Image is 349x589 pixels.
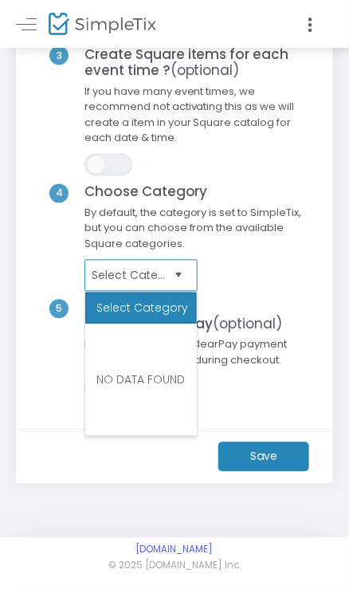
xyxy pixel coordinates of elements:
span: 4 [49,184,69,203]
h4: Create Square items for each event time ? [76,46,318,79]
span: 3 [49,46,69,65]
div: Select Category [85,293,197,324]
span: © 2025 [DOMAIN_NAME] Inc. [108,560,241,574]
button: Select [168,259,190,293]
span: 5 [49,300,69,319]
m-button: Save [218,442,309,472]
h4: Choose Category [76,184,318,200]
div: NO DATA FOUND [96,372,185,388]
span: (optional) [171,61,240,80]
span: If you have many event times, we recommend not activating this as we will create a item in your S... [76,84,318,154]
span: Select Category [92,268,168,284]
span: By default, the category is set to SimpleTix, but you can choose from the available Square catego... [76,206,318,261]
kendo-dropdownlist: NO DATA FOUND [84,260,198,292]
span: Enable the AfterPay/ClearPay payment option for customers during checkout. [76,337,318,376]
a: [DOMAIN_NAME] [136,544,214,556]
span: (optional) [214,315,283,334]
h4: Enable AfterPay/ClearPay [76,300,318,332]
